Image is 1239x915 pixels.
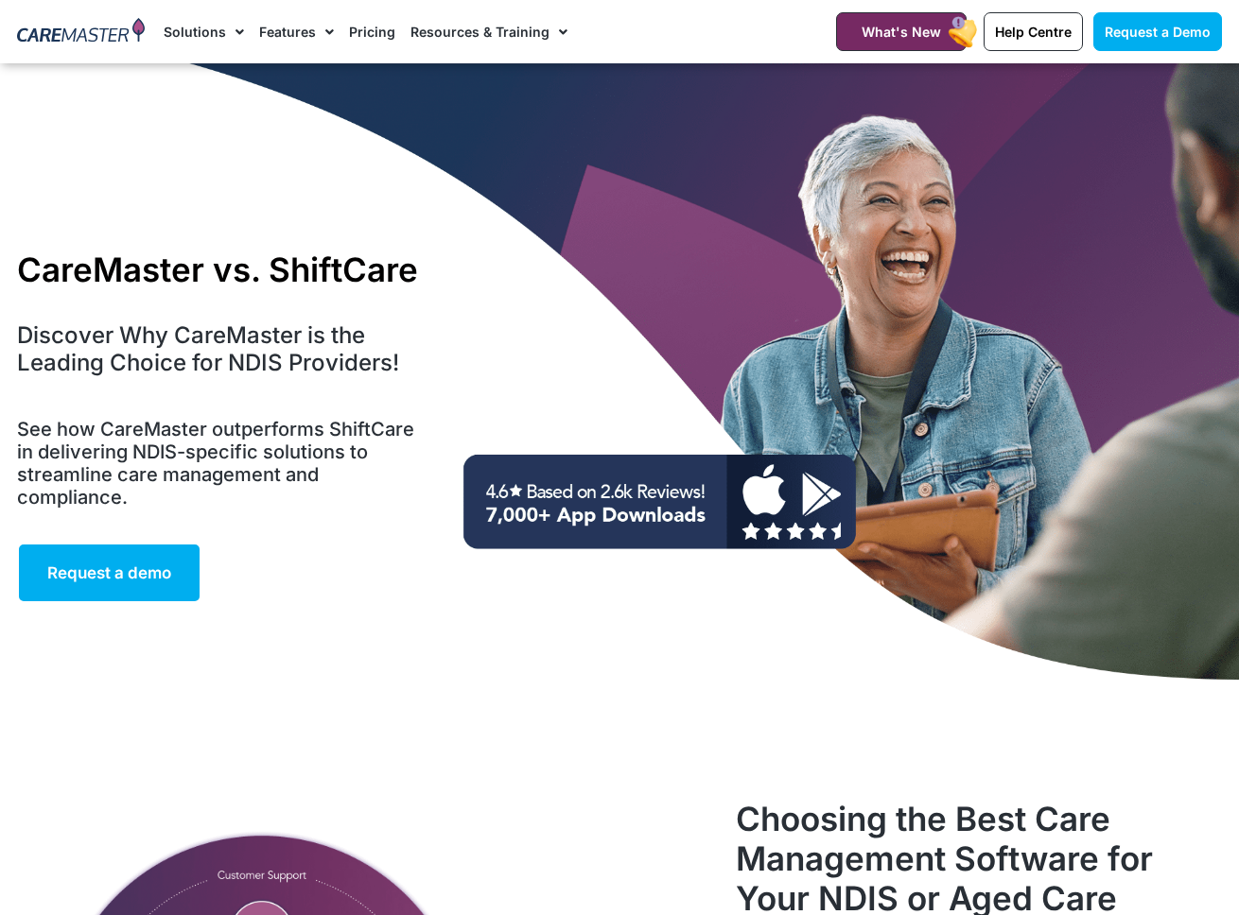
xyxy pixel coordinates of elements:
[984,12,1083,51] a: Help Centre
[17,418,427,509] h5: See how CareMaster outperforms ShiftCare in delivering NDIS-specific solutions to streamline care...
[836,12,967,51] a: What's New
[47,563,171,582] span: Request a demo
[995,24,1072,40] span: Help Centre
[17,543,201,603] a: Request a demo
[1105,24,1211,40] span: Request a Demo
[17,322,427,377] h4: Discover Why CareMaster is the Leading Choice for NDIS Providers!
[17,18,145,46] img: CareMaster Logo
[17,250,427,289] h1: CareMaster vs. ShiftCare
[862,24,941,40] span: What's New
[1093,12,1222,51] a: Request a Demo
